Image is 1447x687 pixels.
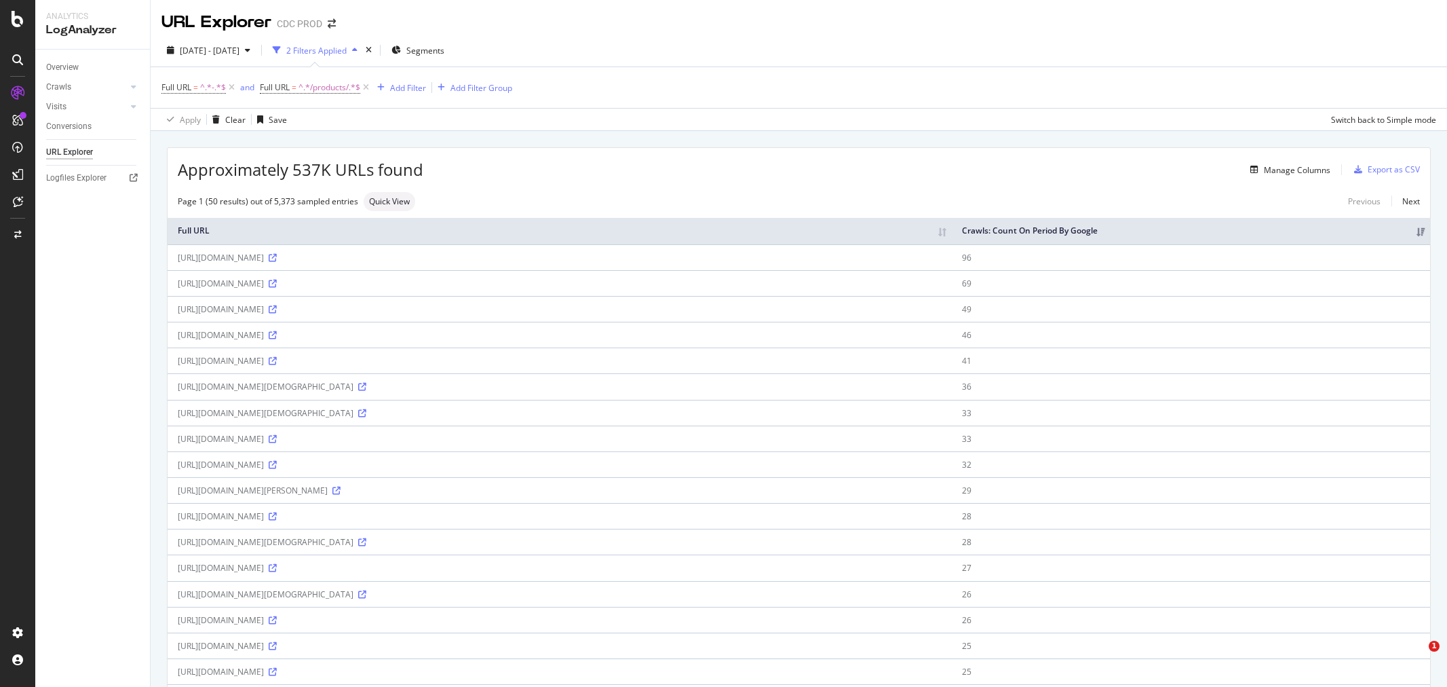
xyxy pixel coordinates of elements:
div: [URL][DOMAIN_NAME] [178,666,942,677]
div: [URL][DOMAIN_NAME] [178,510,942,522]
span: 1 [1429,641,1440,652]
div: neutral label [364,192,415,211]
div: [URL][DOMAIN_NAME] [178,433,942,445]
th: Full URL: activate to sort column ascending [168,218,952,244]
button: [DATE] - [DATE] [161,39,256,61]
div: [URL][DOMAIN_NAME][PERSON_NAME] [178,485,942,496]
button: and [240,81,254,94]
div: [URL][DOMAIN_NAME] [178,252,942,263]
div: Overview [46,60,79,75]
button: Switch back to Simple mode [1326,109,1436,130]
div: Manage Columns [1264,164,1330,176]
div: Clear [225,114,246,126]
a: Conversions [46,119,140,134]
div: Save [269,114,287,126]
div: [URL][DOMAIN_NAME] [178,640,942,652]
div: Apply [180,114,201,126]
td: 28 [952,529,1430,555]
div: Analytics [46,11,139,22]
td: 28 [952,503,1430,529]
div: times [363,43,374,57]
td: 46 [952,322,1430,348]
span: Quick View [369,198,410,206]
td: 26 [952,581,1430,607]
div: Export as CSV [1368,164,1420,175]
div: [URL][DOMAIN_NAME] [178,329,942,341]
div: Visits [46,100,66,114]
button: Save [252,109,287,130]
a: Overview [46,60,140,75]
th: Crawls: Count On Period By Google: activate to sort column ascending [952,218,1430,244]
div: [URL][DOMAIN_NAME] [178,355,942,367]
div: [URL][DOMAIN_NAME] [178,278,942,289]
div: Logfiles Explorer [46,171,107,185]
button: 2 Filters Applied [267,39,363,61]
div: [URL][DOMAIN_NAME] [178,614,942,626]
td: 25 [952,633,1430,658]
div: [URL][DOMAIN_NAME][DEMOGRAPHIC_DATA] [178,589,942,600]
a: URL Explorer [46,145,140,160]
td: 32 [952,451,1430,477]
button: Add Filter Group [432,79,512,96]
td: 41 [952,348,1430,373]
div: [URL][DOMAIN_NAME][DEMOGRAPHIC_DATA] [178,407,942,419]
td: 96 [952,244,1430,270]
button: Manage Columns [1245,162,1330,178]
span: ^.*/products/.*$ [298,78,360,97]
div: [URL][DOMAIN_NAME] [178,562,942,574]
div: 2 Filters Applied [286,45,347,56]
button: Clear [207,109,246,130]
div: URL Explorer [161,11,271,34]
button: Segments [386,39,450,61]
span: Segments [406,45,444,56]
div: Add Filter Group [450,82,512,94]
div: LogAnalyzer [46,22,139,38]
td: 49 [952,296,1430,322]
div: [URL][DOMAIN_NAME] [178,459,942,470]
button: Add Filter [372,79,426,96]
div: Page 1 (50 results) out of 5,373 sampled entries [178,196,358,207]
div: URL Explorer [46,145,93,160]
button: Export as CSV [1349,159,1420,181]
span: Full URL [260,81,290,93]
span: Approximately 537K URLs found [178,158,423,181]
div: [URL][DOMAIN_NAME][DEMOGRAPHIC_DATA] [178,536,942,548]
button: Apply [161,109,201,130]
div: Conversions [46,119,92,134]
span: = [292,81,296,93]
td: 25 [952,658,1430,684]
td: 26 [952,607,1430,633]
span: [DATE] - [DATE] [180,45,239,56]
a: Next [1391,191,1420,211]
div: Switch back to Simple mode [1331,114,1436,126]
div: Crawls [46,80,71,94]
div: [URL][DOMAIN_NAME][DEMOGRAPHIC_DATA] [178,381,942,392]
span: = [193,81,198,93]
td: 33 [952,426,1430,451]
a: Visits [46,100,127,114]
td: 36 [952,373,1430,399]
a: Crawls [46,80,127,94]
td: 69 [952,270,1430,296]
div: CDC PROD [277,17,322,31]
a: Logfiles Explorer [46,171,140,185]
span: Full URL [161,81,191,93]
td: 27 [952,555,1430,580]
td: 29 [952,477,1430,503]
div: [URL][DOMAIN_NAME] [178,303,942,315]
div: arrow-right-arrow-left [328,19,336,29]
div: and [240,81,254,93]
div: Add Filter [390,82,426,94]
td: 33 [952,400,1430,426]
iframe: Intercom live chat [1401,641,1433,673]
